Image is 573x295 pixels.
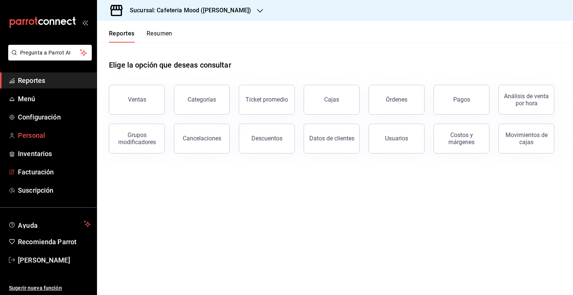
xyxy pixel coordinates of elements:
span: Inventarios [18,149,91,159]
button: Descuentos [239,124,295,153]
div: Usuarios [385,135,408,142]
div: Categorías [188,96,216,103]
div: Pagos [453,96,470,103]
span: Configuración [18,112,91,122]
h3: Sucursal: Cafeteria Mood ([PERSON_NAME]) [124,6,251,15]
div: Ventas [128,96,146,103]
span: Suscripción [18,185,91,195]
span: Pregunta a Parrot AI [20,49,80,57]
button: Ventas [109,85,165,115]
div: Ticket promedio [245,96,288,103]
button: Grupos modificadores [109,124,165,153]
button: Cancelaciones [174,124,230,153]
h1: Elige la opción que deseas consultar [109,59,231,71]
div: Órdenes [386,96,407,103]
a: Pregunta a Parrot AI [5,54,92,62]
div: Grupos modificadores [114,131,160,146]
button: Análisis de venta por hora [498,85,554,115]
button: open_drawer_menu [82,19,88,25]
span: [PERSON_NAME] [18,255,91,265]
button: Ticket promedio [239,85,295,115]
span: Sugerir nueva función [9,284,91,292]
div: navigation tabs [109,30,172,43]
span: Facturación [18,167,91,177]
span: Reportes [18,75,91,86]
button: Categorías [174,85,230,115]
div: Cancelaciones [183,135,221,142]
div: Descuentos [251,135,282,142]
button: Datos de clientes [304,124,360,153]
button: Costos y márgenes [433,124,489,153]
button: Órdenes [369,85,425,115]
span: Menú [18,94,91,104]
div: Movimientos de cajas [503,131,549,146]
button: Pregunta a Parrot AI [8,45,92,60]
button: Movimientos de cajas [498,124,554,153]
button: Reportes [109,30,135,43]
div: Análisis de venta por hora [503,93,549,107]
div: Costos y márgenes [438,131,485,146]
button: Pagos [433,85,489,115]
button: Resumen [147,30,172,43]
span: Personal [18,130,91,140]
a: Cajas [304,85,360,115]
span: Ayuda [18,220,81,229]
span: Recomienda Parrot [18,237,91,247]
button: Usuarios [369,124,425,153]
div: Cajas [324,95,339,104]
div: Datos de clientes [309,135,354,142]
